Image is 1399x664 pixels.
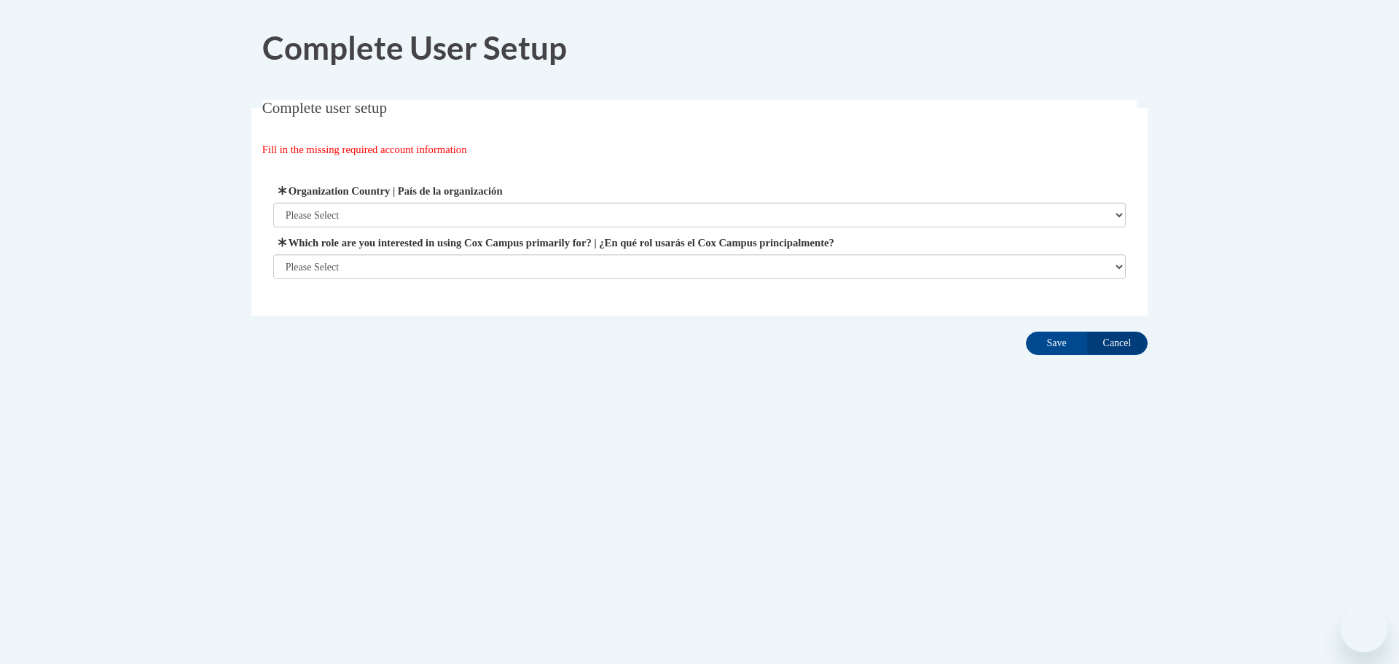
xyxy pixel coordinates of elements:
[262,144,467,155] span: Fill in the missing required account information
[1086,332,1148,355] input: Cancel
[1341,606,1387,652] iframe: Button to launch messaging window
[273,183,1126,199] label: Organization Country | País de la organización
[1026,332,1087,355] input: Save
[262,99,387,117] span: Complete user setup
[262,28,567,66] span: Complete User Setup
[273,235,1126,251] label: Which role are you interested in using Cox Campus primarily for? | ¿En qué rol usarás el Cox Camp...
